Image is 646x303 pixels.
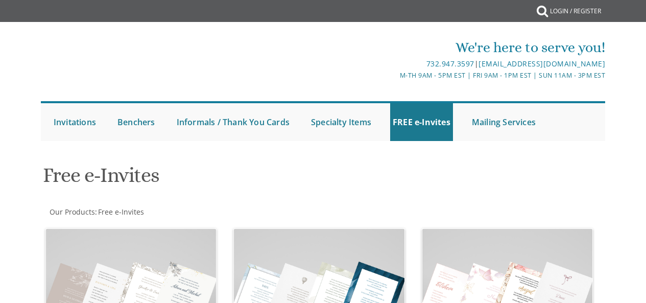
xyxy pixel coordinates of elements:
[115,103,158,141] a: Benchers
[229,58,605,70] div: |
[390,103,453,141] a: FREE e-Invites
[51,103,99,141] a: Invitations
[308,103,374,141] a: Specialty Items
[97,207,144,217] a: Free e-Invites
[98,207,144,217] span: Free e-Invites
[49,207,95,217] a: Our Products
[41,207,323,217] div: :
[174,103,292,141] a: Informals / Thank You Cards
[478,59,605,68] a: [EMAIL_ADDRESS][DOMAIN_NAME]
[43,164,412,194] h1: Free e-Invites
[229,37,605,58] div: We're here to serve you!
[469,103,538,141] a: Mailing Services
[229,70,605,81] div: M-Th 9am - 5pm EST | Fri 9am - 1pm EST | Sun 11am - 3pm EST
[426,59,474,68] a: 732.947.3597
